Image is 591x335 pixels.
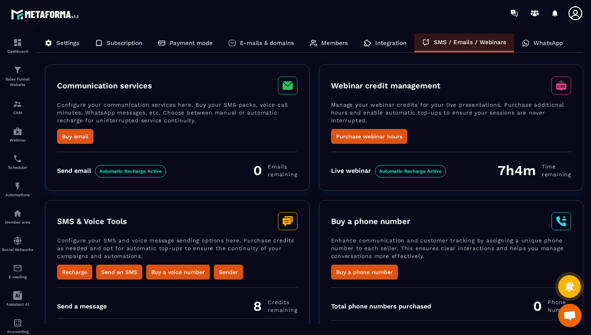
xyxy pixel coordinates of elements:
[2,258,33,285] a: emailemailE-mailing
[95,165,166,177] span: Automatic Recharge Active
[2,230,33,258] a: social-networksocial-networkSocial Networks
[57,236,297,265] p: Configure your SMS and voice message sending options here. Purchase credits as needed and opt for...
[542,163,571,170] span: Time
[2,93,33,121] a: formationformationCRM
[13,154,22,163] img: scheduler
[331,129,407,144] button: Purchase webinar hours
[56,39,79,47] p: Settings
[2,111,33,115] p: CRM
[2,176,33,203] a: automationsautomationsAutomations
[2,148,33,176] a: schedulerschedulerScheduler
[57,129,93,144] button: Buy email
[11,7,81,21] img: logo
[13,38,22,47] img: formation
[13,181,22,191] img: automations
[57,217,127,226] h3: SMS & Voice Tools
[375,39,407,47] p: Integration
[13,127,22,136] img: automations
[331,167,446,174] div: Live webinar
[170,39,213,47] p: Payment mode
[253,162,297,179] div: 0
[146,265,210,279] button: Buy a voice number
[240,39,294,47] p: E-mails & domains
[548,298,571,306] span: Phone
[57,167,166,174] div: Send email
[321,39,348,47] p: Members
[2,77,33,88] p: Sales Funnel Website
[331,265,398,279] button: Buy a phone number
[13,236,22,245] img: social-network
[331,81,441,90] h3: Webinar credit management
[534,39,563,47] p: WhatsApp
[214,265,243,279] button: Sender
[2,203,33,230] a: automationsautomationsMember area
[434,39,506,46] p: SMS / Emails / Webinars
[96,265,142,279] button: Send an SMS
[558,304,582,327] div: Open chat
[2,220,33,224] p: Member area
[331,303,431,310] div: Total phone numbers purchased
[2,302,33,306] p: Assistant AI
[375,165,446,177] span: Automatic Recharge Active
[2,138,33,142] p: Webinar
[2,121,33,148] a: automationsautomationsWebinar
[2,59,33,93] a: formationformationSales Funnel Website
[57,81,152,90] h3: Communication services
[2,165,33,170] p: Scheduler
[498,162,571,179] div: 7h4m
[331,101,571,129] p: Manage your webinar credits for your live presentations. Purchase additional hours and enable aut...
[268,306,297,314] span: remaining
[13,65,22,75] img: formation
[57,303,107,310] div: Send a message
[13,318,22,328] img: accountant
[57,265,92,279] button: Recharge
[268,170,297,178] span: remaining
[13,209,22,218] img: automations
[107,39,142,47] p: Subscription
[331,217,410,226] h3: Buy a phone number
[253,298,297,314] div: 8
[13,263,22,273] img: email
[548,306,571,314] span: Number
[533,298,571,314] div: 0
[2,32,33,59] a: formationformationDashboard
[331,236,571,265] p: Enhance communication and customer tracking by assigning a unique phone number to each seller. Th...
[2,247,33,252] p: Social Networks
[13,99,22,109] img: formation
[268,298,297,306] span: Credits
[57,101,297,129] p: Configure your communication services here. Buy your SMS packs, voice call minutes, WhatsApp mess...
[2,285,33,312] a: Assistant AI
[2,330,33,334] p: Accounting
[2,275,33,279] p: E-mailing
[268,163,297,170] span: Emails
[2,193,33,197] p: Automations
[542,170,571,178] span: remaining
[2,49,33,54] p: Dashboard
